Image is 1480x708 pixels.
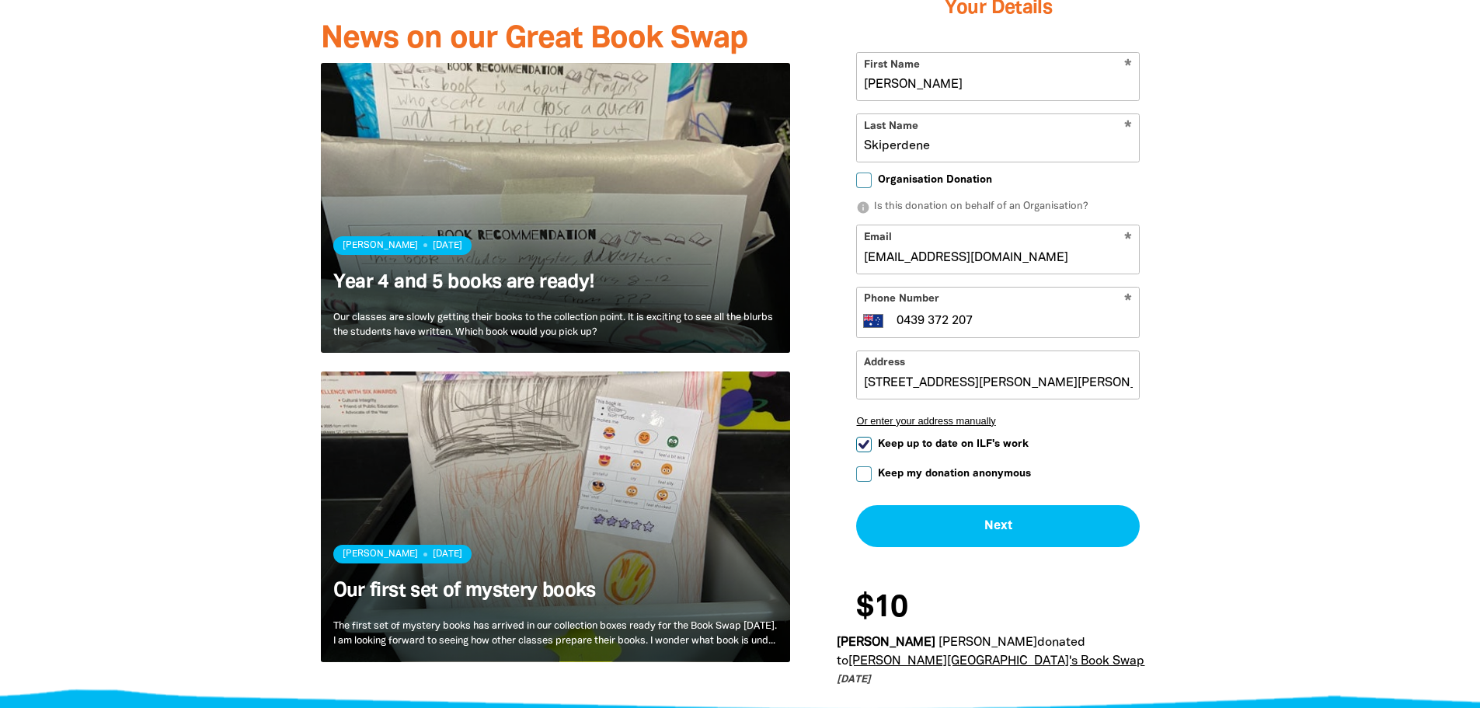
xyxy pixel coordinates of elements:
span: Keep my donation anonymous [878,466,1031,481]
p: [DATE] [837,674,1147,689]
a: Year 4 and 5 books are ready! [333,274,595,291]
em: [PERSON_NAME] [837,637,935,648]
span: $10 [856,593,907,624]
span: Organisation Donation [878,173,992,187]
a: Our first set of mystery books [333,582,596,600]
div: Paginated content [321,63,791,681]
input: Organisation Donation [856,173,872,188]
span: Keep up to date on ILF's work [878,437,1029,452]
i: Required [1124,294,1132,309]
em: [PERSON_NAME] [938,637,1037,648]
input: Keep my donation anonymous [856,467,872,483]
div: Donation stream [837,584,1159,689]
button: Or enter your address manually [856,415,1140,427]
button: Next [856,506,1140,548]
p: Is this donation on behalf of an Organisation? [856,200,1140,215]
i: info [856,201,870,214]
input: Keep up to date on ILF's work [856,437,872,452]
a: [PERSON_NAME][GEOGRAPHIC_DATA]'s Book Swap [848,656,1144,667]
h3: News on our Great Book Swap [321,23,791,57]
